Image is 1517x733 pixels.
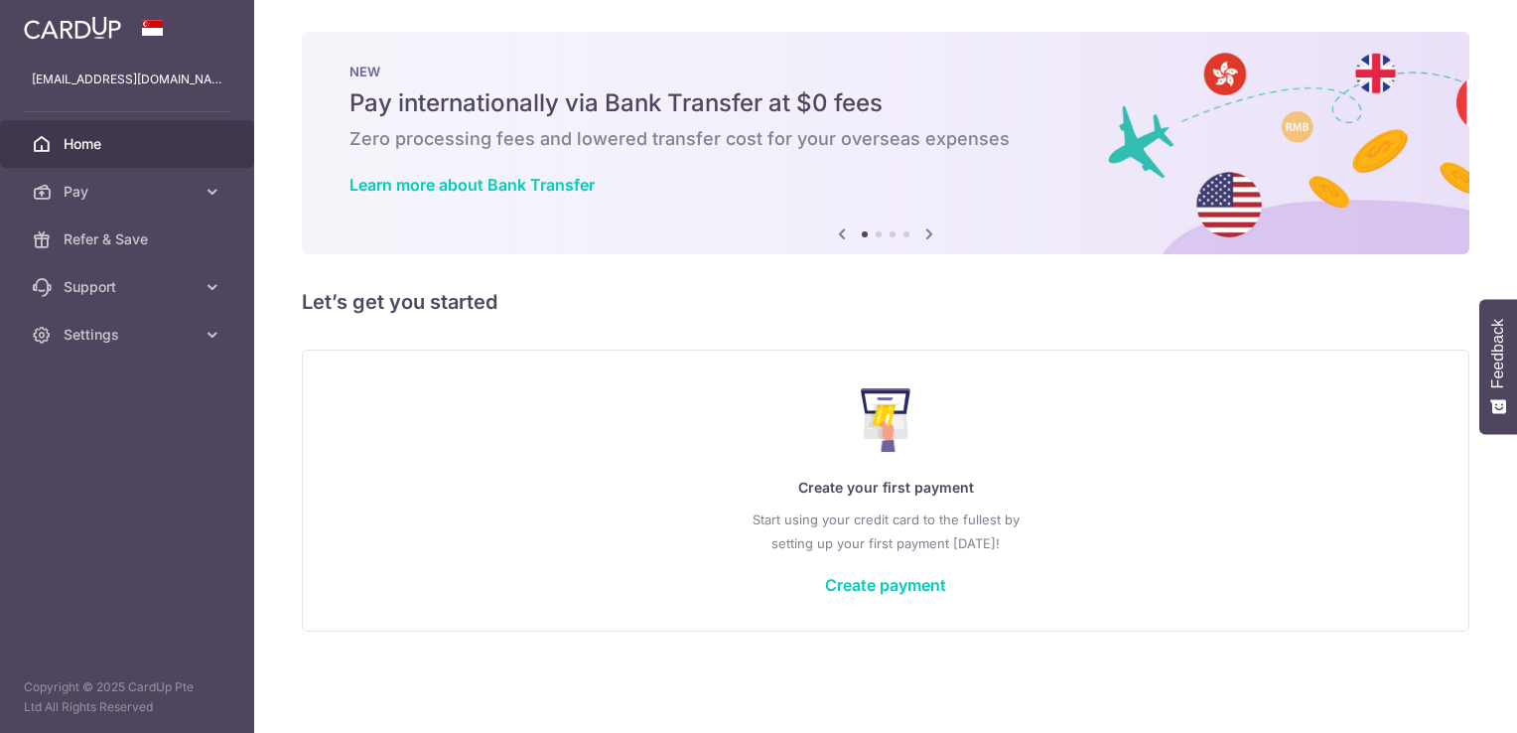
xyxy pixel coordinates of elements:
[302,32,1469,254] img: Bank transfer banner
[349,127,1422,151] h6: Zero processing fees and lowered transfer cost for your overseas expenses
[302,286,1469,318] h5: Let’s get you started
[349,175,595,195] a: Learn more about Bank Transfer
[343,508,1429,555] p: Start using your credit card to the fullest by setting up your first payment [DATE]!
[64,325,195,345] span: Settings
[1489,319,1507,388] span: Feedback
[64,277,195,297] span: Support
[64,182,195,202] span: Pay
[1479,299,1517,434] button: Feedback - Show survey
[349,64,1422,79] p: NEW
[343,476,1429,500] p: Create your first payment
[24,16,121,40] img: CardUp
[349,87,1422,119] h5: Pay internationally via Bank Transfer at $0 fees
[825,575,946,595] a: Create payment
[64,134,195,154] span: Home
[32,70,222,89] p: [EMAIL_ADDRESS][DOMAIN_NAME]
[64,229,195,249] span: Refer & Save
[861,388,911,452] img: Make Payment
